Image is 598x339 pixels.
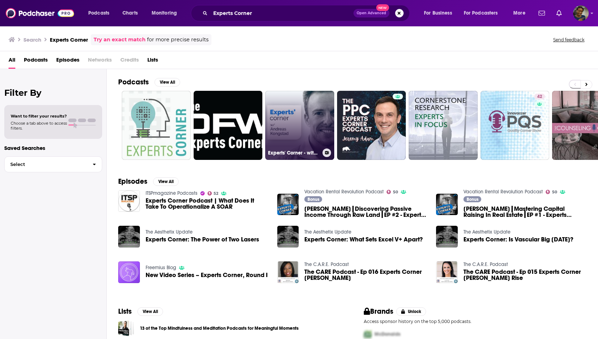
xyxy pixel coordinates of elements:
[5,162,87,167] span: Select
[424,8,452,18] span: For Business
[353,9,389,17] button: Open AdvancedNew
[436,226,458,247] img: Experts Corner: Is Vascular Big Today?
[265,91,334,160] a: Experts' Corner - with [PERSON_NAME]
[573,5,589,21] img: User Profile
[304,229,351,235] a: The Aesthetix Update
[146,190,198,196] a: ITSPmagazine Podcasts
[436,194,458,215] img: Hunter Thompson┃Mastering Capital Raising In Real Estate┃EP #1 - Experts Corner
[118,307,132,316] h2: Lists
[463,236,573,242] a: Experts Corner: Is Vascular Big Today?
[6,6,74,20] img: Podchaser - Follow, Share and Rate Podcasts
[4,88,102,98] h2: Filter By
[277,261,299,283] img: The CARE Podcast - Ep 016 Experts Corner Ebony Joyce
[4,156,102,172] button: Select
[376,4,389,11] span: New
[118,226,140,247] img: Experts Corner: The Power of Two Lasers
[513,8,525,18] span: More
[9,54,15,69] a: All
[23,36,41,43] h3: Search
[147,7,186,19] button: open menu
[304,269,427,281] span: The CARE Podcast - Ep 016 Experts Corner [PERSON_NAME]
[534,94,545,99] a: 42
[56,54,79,69] span: Episodes
[146,272,268,278] a: New Video Series – Experts Corner, Round I
[208,191,219,195] a: 52
[214,192,218,195] span: 52
[459,7,508,19] button: open menu
[88,8,109,18] span: Podcasts
[118,320,134,336] a: 13 of the Top Mindfulness and Meditation Podcasts for Meaningful Moments
[146,198,269,210] a: Experts Corner Podcast | What Does It Take To Operationalize A SOAR
[140,324,299,332] a: 13 of the Top Mindfulness and Meditation Podcasts for Meaningful Moments
[4,145,102,151] p: Saved Searches
[268,150,320,156] h3: Experts' Corner - with [PERSON_NAME]
[304,206,427,218] a: Mark Podolsky┃Discovering Passive Income Through Raw Land┃EP #2 - Experts Corner
[147,54,158,69] a: Lists
[198,5,416,21] div: Search podcasts, credits, & more...
[147,36,209,44] span: for more precise results
[357,11,386,15] span: Open Advanced
[537,93,542,100] span: 42
[546,190,557,194] a: 50
[436,261,458,283] img: The CARE Podcast - Ep 015 Experts Corner Lorraine Rise
[118,7,142,19] a: Charts
[374,331,400,337] span: McDonalds
[24,54,48,69] a: Podcasts
[122,8,138,18] span: Charts
[153,177,179,186] button: View All
[118,78,180,87] a: PodcastsView All
[152,8,177,18] span: Monitoring
[120,54,139,69] span: Credits
[118,177,179,186] a: EpisodesView All
[364,307,393,316] h2: Brands
[308,197,319,202] span: Bonus
[573,5,589,21] span: Logged in as sabrinajohnson
[118,261,140,283] img: New Video Series – Experts Corner, Round I
[154,78,180,87] button: View All
[463,206,587,218] a: Hunter Thompson┃Mastering Capital Raising In Real Estate┃EP #1 - Experts Corner
[146,236,259,242] a: Experts Corner: The Power of Two Lasers
[277,226,299,247] img: Experts Corner: What Sets Excel V+ Apart?
[463,261,508,267] a: The C.A.R.E. Podcast
[88,54,112,69] span: Networks
[463,229,510,235] a: The Aesthetix Update
[118,190,140,212] img: Experts Corner Podcast | What Does It Take To Operationalize A SOAR
[463,269,587,281] span: The CARE Podcast - Ep 015 Experts Corner [PERSON_NAME] Rise
[536,7,548,19] a: Show notifications dropdown
[387,190,398,194] a: 50
[277,194,299,215] img: Mark Podolsky┃Discovering Passive Income Through Raw Land┃EP #2 - Experts Corner
[304,269,427,281] a: The CARE Podcast - Ep 016 Experts Corner Ebony Joyce
[364,319,587,324] p: Access sponsor history on the top 5,000 podcasts.
[554,7,565,19] a: Show notifications dropdown
[118,307,163,316] a: ListsView All
[304,189,384,195] a: Vacation Rental Revolution Podcast
[396,307,426,316] button: Unlock
[508,7,534,19] button: open menu
[146,229,193,235] a: The Aesthetix Update
[463,206,587,218] span: [PERSON_NAME]┃Mastering Capital Raising In Real Estate┃EP #1 - Experts Corner
[552,191,557,194] span: 50
[551,37,587,43] button: Send feedback
[210,7,353,19] input: Search podcasts, credits, & more...
[137,307,163,316] button: View All
[464,8,498,18] span: For Podcasters
[481,91,550,160] a: 42
[146,265,176,271] a: Freemius Blog
[393,191,398,194] span: 50
[463,269,587,281] a: The CARE Podcast - Ep 015 Experts Corner Lorraine Rise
